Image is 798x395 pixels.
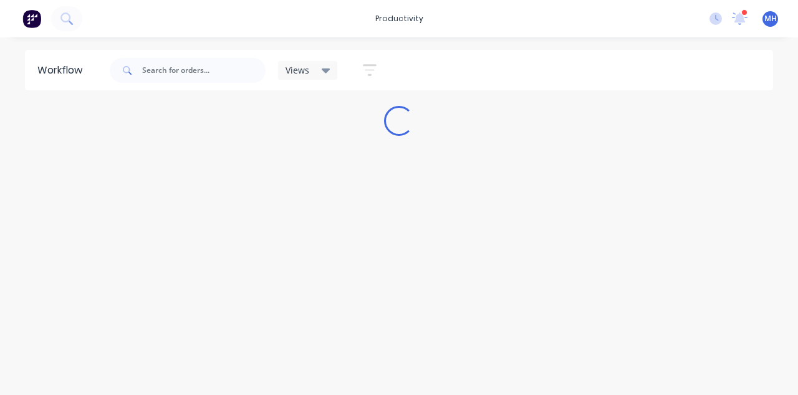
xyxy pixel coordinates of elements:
div: productivity [369,9,430,28]
div: Workflow [37,63,89,78]
input: Search for orders... [142,58,266,83]
img: Factory [22,9,41,28]
span: MH [764,13,777,24]
span: Views [286,64,309,77]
